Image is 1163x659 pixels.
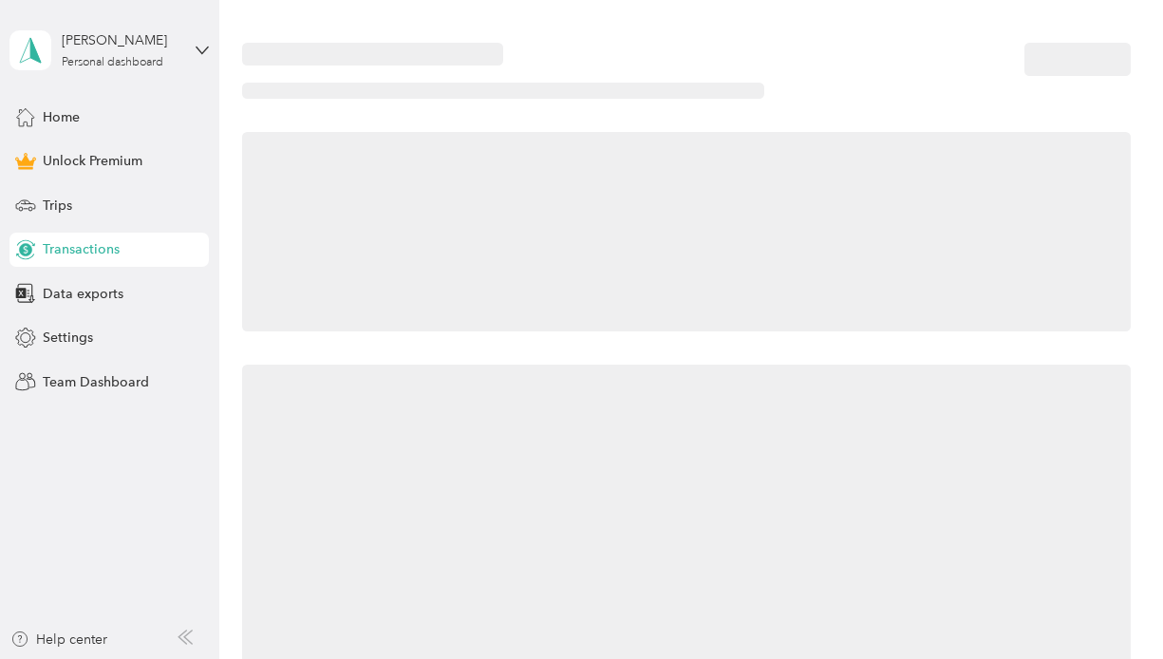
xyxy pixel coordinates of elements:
[43,107,80,127] span: Home
[43,372,149,392] span: Team Dashboard
[43,328,93,348] span: Settings
[62,57,163,68] div: Personal dashboard
[43,284,123,304] span: Data exports
[10,630,107,650] button: Help center
[43,239,120,259] span: Transactions
[43,151,142,171] span: Unlock Premium
[1057,553,1163,659] iframe: Everlance-gr Chat Button Frame
[62,30,180,50] div: [PERSON_NAME]
[43,196,72,216] span: Trips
